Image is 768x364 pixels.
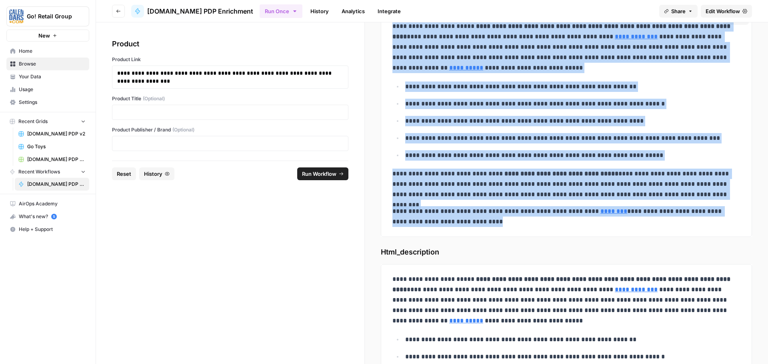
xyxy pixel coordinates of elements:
button: Run Workflow [297,167,348,180]
label: Product Publisher / Brand [112,126,348,133]
span: Edit Workflow [706,7,740,15]
button: Recent Workflows [6,166,89,178]
span: Home [19,48,86,55]
div: Product [112,38,348,50]
button: Workspace: Go! Retail Group [6,6,89,26]
button: New [6,30,89,42]
a: Analytics [337,5,370,18]
span: (Optional) [172,126,194,133]
span: Go Toys [27,143,86,150]
a: [DOMAIN_NAME] PDP Enrichment [15,178,89,191]
span: Settings [19,99,86,106]
a: Go Toys [15,140,89,153]
button: Recent Grids [6,115,89,127]
a: Integrate [373,5,406,18]
a: 5 [51,214,57,219]
span: Go! Retail Group [27,12,75,20]
button: Run Once [260,4,302,18]
span: [DOMAIN_NAME] PDP v2 [27,130,86,137]
a: Edit Workflow [701,5,752,18]
a: History [306,5,334,18]
div: What's new? [7,211,89,223]
span: History [144,170,162,178]
a: Usage [6,83,89,96]
span: Browse [19,60,86,68]
a: Browse [6,58,89,70]
button: Reset [112,167,136,180]
span: Share [671,7,686,15]
label: Product Link [112,56,348,63]
button: What's new? 5 [6,210,89,223]
label: Product Title [112,95,348,102]
button: Help + Support [6,223,89,236]
span: Usage [19,86,86,93]
span: AirOps Academy [19,200,86,207]
span: Recent Workflows [18,168,60,175]
span: Html_description [381,247,752,258]
span: Run Workflow [302,170,336,178]
span: Help + Support [19,226,86,233]
span: New [38,32,50,40]
a: [DOMAIN_NAME] PDP v2 [15,127,89,140]
span: [DOMAIN_NAME] PDP Enrichment [147,6,253,16]
text: 5 [53,215,55,219]
a: Home [6,45,89,58]
span: Recent Grids [18,118,48,125]
a: Settings [6,96,89,109]
button: History [139,167,174,180]
span: [DOMAIN_NAME] PDP Enrichment [27,181,86,188]
img: Go! Retail Group Logo [9,9,24,24]
span: (Optional) [143,95,165,102]
a: AirOps Academy [6,197,89,210]
button: Share [659,5,698,18]
a: [DOMAIN_NAME] PDP Enrichment [131,5,253,18]
span: [DOMAIN_NAME] PDP Enrichment Grid [27,156,86,163]
span: Your Data [19,73,86,80]
a: [DOMAIN_NAME] PDP Enrichment Grid [15,153,89,166]
span: Reset [117,170,131,178]
a: Your Data [6,70,89,83]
